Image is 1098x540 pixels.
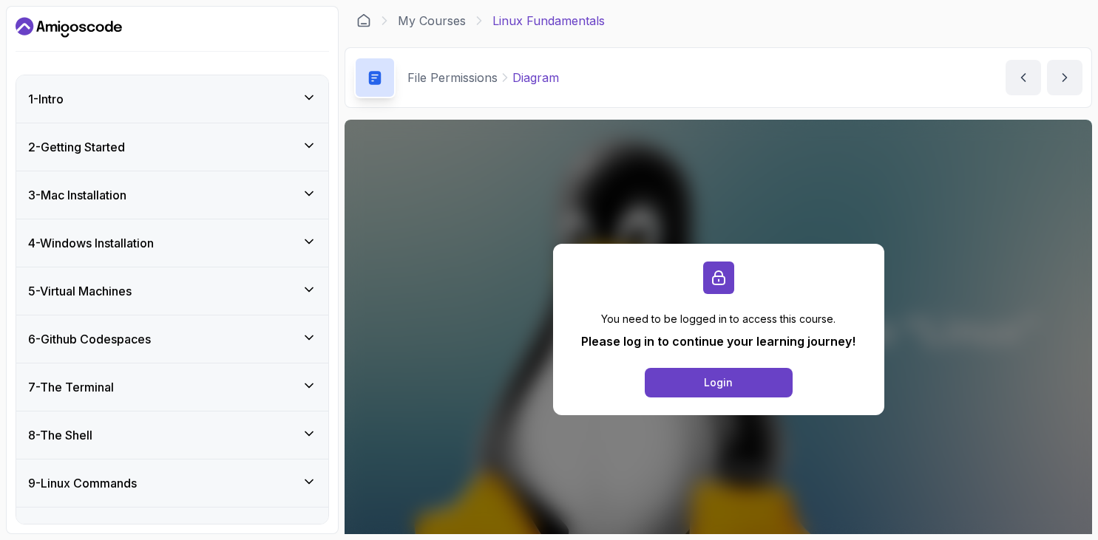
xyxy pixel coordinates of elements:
button: next content [1047,60,1082,95]
h3: 7 - The Terminal [28,378,114,396]
div: Login [704,375,733,390]
button: 1-Intro [16,75,328,123]
button: 9-Linux Commands [16,459,328,507]
iframe: chat widget [1006,448,1098,518]
button: previous content [1006,60,1041,95]
h3: 1 - Intro [28,90,64,108]
button: 3-Mac Installation [16,171,328,219]
p: You need to be logged in to access this course. [581,312,855,327]
p: File Permissions [407,69,498,86]
button: 5-Virtual Machines [16,267,328,315]
a: My Courses [398,12,466,30]
h3: 8 - The Shell [28,426,92,444]
h3: 6 - Github Codespaces [28,330,151,348]
h3: 10 - Linux File System [28,522,143,540]
h3: 9 - Linux Commands [28,474,137,492]
h3: 3 - Mac Installation [28,186,126,204]
h3: 4 - Windows Installation [28,234,154,252]
button: 2-Getting Started [16,123,328,171]
p: Please log in to continue your learning journey! [581,332,855,350]
button: Login [645,368,793,397]
button: 4-Windows Installation [16,219,328,267]
h3: 2 - Getting Started [28,138,125,156]
button: 7-The Terminal [16,363,328,411]
button: 6-Github Codespaces [16,315,328,363]
a: Dashboard [356,13,371,28]
button: 8-The Shell [16,411,328,459]
a: Dashboard [16,16,122,39]
h3: 5 - Virtual Machines [28,282,132,300]
p: Linux Fundamentals [492,12,605,30]
p: Diagram [512,69,559,86]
